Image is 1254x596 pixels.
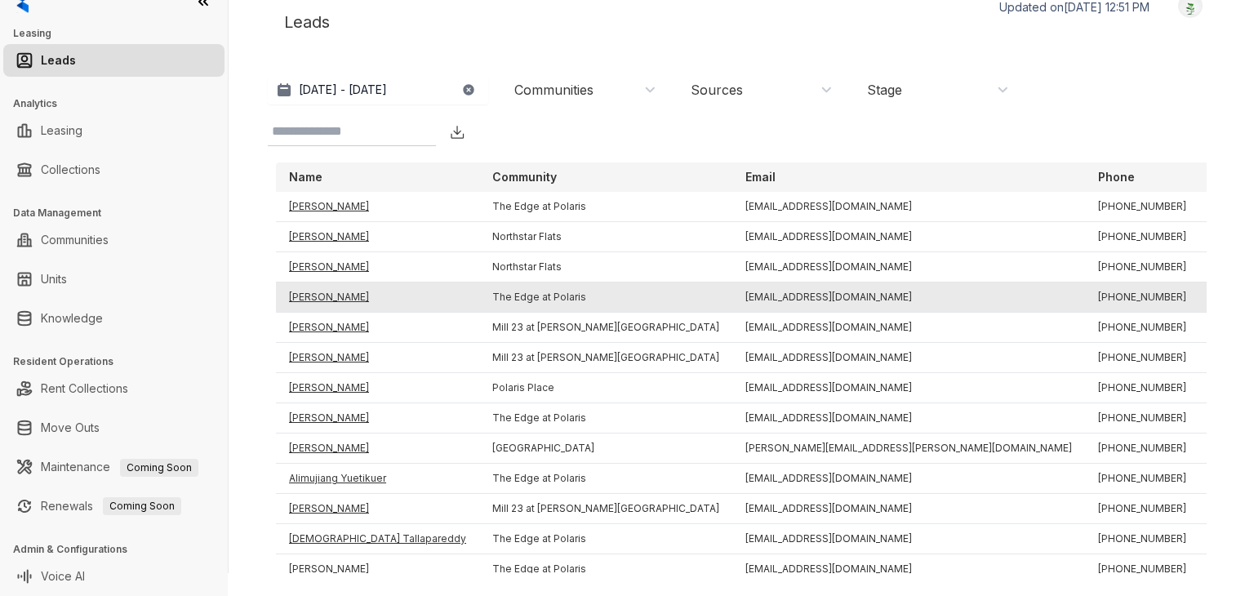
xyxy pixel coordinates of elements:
td: [EMAIL_ADDRESS][DOMAIN_NAME] [732,282,1085,313]
li: Leads [3,44,225,77]
td: [EMAIL_ADDRESS][DOMAIN_NAME] [732,192,1085,222]
td: Mill 23 at [PERSON_NAME][GEOGRAPHIC_DATA] [479,343,732,373]
td: [PHONE_NUMBER] [1085,403,1199,434]
td: The Edge at Polaris [479,403,732,434]
td: [PERSON_NAME] [276,554,479,585]
td: The Edge at Polaris [479,192,732,222]
td: [PHONE_NUMBER] [1085,282,1199,313]
li: Knowledge [3,302,225,335]
td: Northstar Flats [479,222,732,252]
td: [EMAIL_ADDRESS][DOMAIN_NAME] [732,464,1085,494]
div: Sources [691,81,743,99]
li: Rent Collections [3,372,225,405]
td: The Edge at Polaris [479,282,732,313]
li: Maintenance [3,451,225,483]
td: [PHONE_NUMBER] [1085,222,1199,252]
td: [PERSON_NAME] [276,343,479,373]
a: Units [41,263,67,296]
td: [EMAIL_ADDRESS][DOMAIN_NAME] [732,313,1085,343]
li: Voice AI [3,560,225,593]
td: [EMAIL_ADDRESS][DOMAIN_NAME] [732,343,1085,373]
li: Collections [3,153,225,186]
h3: Analytics [13,96,228,111]
h3: Resident Operations [13,354,228,369]
td: [PHONE_NUMBER] [1085,343,1199,373]
td: Mill 23 at [PERSON_NAME][GEOGRAPHIC_DATA] [479,313,732,343]
div: Communities [514,81,594,99]
a: Voice AI [41,560,85,593]
a: Leasing [41,114,82,147]
h3: Leasing [13,26,228,41]
p: [DATE] - [DATE] [299,82,387,98]
li: Renewals [3,490,225,523]
div: Stage [867,81,902,99]
button: [DATE] - [DATE] [268,75,488,105]
td: Alimujiang Yuetikuer [276,464,479,494]
p: Phone [1098,169,1135,185]
li: Move Outs [3,411,225,444]
td: [PHONE_NUMBER] [1085,252,1199,282]
td: Northstar Flats [479,252,732,282]
td: Mill 23 at [PERSON_NAME][GEOGRAPHIC_DATA] [479,494,732,524]
img: Download [449,124,465,140]
td: [PERSON_NAME] [276,282,479,313]
a: Rent Collections [41,372,128,405]
li: Leasing [3,114,225,147]
p: Community [492,169,557,185]
td: [PERSON_NAME] [276,192,479,222]
td: [GEOGRAPHIC_DATA] [479,434,732,464]
td: The Edge at Polaris [479,464,732,494]
td: [PERSON_NAME] [276,222,479,252]
td: [EMAIL_ADDRESS][DOMAIN_NAME] [732,252,1085,282]
td: Polaris Place [479,373,732,403]
td: [PERSON_NAME] [276,373,479,403]
td: [EMAIL_ADDRESS][DOMAIN_NAME] [732,403,1085,434]
span: Coming Soon [120,459,198,477]
h3: Admin & Configurations [13,542,228,557]
a: RenewalsComing Soon [41,490,181,523]
p: Email [745,169,776,185]
td: [EMAIL_ADDRESS][DOMAIN_NAME] [732,494,1085,524]
li: Communities [3,224,225,256]
td: [EMAIL_ADDRESS][DOMAIN_NAME] [732,554,1085,585]
td: [EMAIL_ADDRESS][DOMAIN_NAME] [732,222,1085,252]
td: [PHONE_NUMBER] [1085,313,1199,343]
td: The Edge at Polaris [479,554,732,585]
td: [PHONE_NUMBER] [1085,373,1199,403]
li: Units [3,263,225,296]
td: [PHONE_NUMBER] [1085,464,1199,494]
td: [PERSON_NAME] [276,252,479,282]
td: [PHONE_NUMBER] [1085,434,1199,464]
img: SearchIcon [418,125,432,139]
td: [PHONE_NUMBER] [1085,494,1199,524]
td: [PERSON_NAME] [276,313,479,343]
span: Coming Soon [103,497,181,515]
a: Collections [41,153,100,186]
td: [PERSON_NAME] [276,403,479,434]
a: Move Outs [41,411,100,444]
h3: Data Management [13,206,228,220]
td: [PHONE_NUMBER] [1085,524,1199,554]
td: [PERSON_NAME][EMAIL_ADDRESS][PERSON_NAME][DOMAIN_NAME] [732,434,1085,464]
td: The Edge at Polaris [479,524,732,554]
td: [PERSON_NAME] [276,434,479,464]
td: [PHONE_NUMBER] [1085,554,1199,585]
a: Communities [41,224,109,256]
a: Knowledge [41,302,103,335]
td: [PHONE_NUMBER] [1085,192,1199,222]
p: Name [289,169,322,185]
td: [PERSON_NAME] [276,494,479,524]
td: [EMAIL_ADDRESS][DOMAIN_NAME] [732,524,1085,554]
td: [DEMOGRAPHIC_DATA] Tallapareddy [276,524,479,554]
td: [EMAIL_ADDRESS][DOMAIN_NAME] [732,373,1085,403]
a: Leads [41,44,76,77]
